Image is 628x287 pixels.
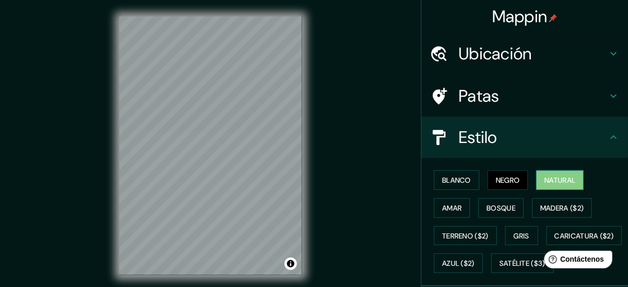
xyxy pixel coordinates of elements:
[555,231,614,241] font: Caricatura ($2)
[514,231,529,241] font: Gris
[434,198,470,218] button: Amar
[544,176,575,185] font: Natural
[532,198,592,218] button: Madera ($2)
[442,231,489,241] font: Terreno ($2)
[499,259,545,268] font: Satélite ($3)
[434,253,483,273] button: Azul ($2)
[421,75,628,117] div: Patas
[459,43,532,65] font: Ubicación
[421,117,628,158] div: Estilo
[549,14,557,22] img: pin-icon.png
[546,226,622,246] button: Caricatura ($2)
[119,17,302,275] canvas: Mapa
[505,226,538,246] button: Gris
[486,203,515,213] font: Bosque
[478,198,524,218] button: Bosque
[536,170,584,190] button: Natural
[434,226,497,246] button: Terreno ($2)
[421,33,628,74] div: Ubicación
[442,259,475,268] font: Azul ($2)
[442,203,462,213] font: Amar
[488,170,528,190] button: Negro
[492,6,547,27] font: Mappin
[491,253,554,273] button: Satélite ($3)
[459,126,497,148] font: Estilo
[496,176,520,185] font: Negro
[285,258,297,270] button: Activar o desactivar atribución
[540,203,584,213] font: Madera ($2)
[442,176,471,185] font: Blanco
[536,247,617,276] iframe: Lanzador de widgets de ayuda
[459,85,499,107] font: Patas
[434,170,479,190] button: Blanco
